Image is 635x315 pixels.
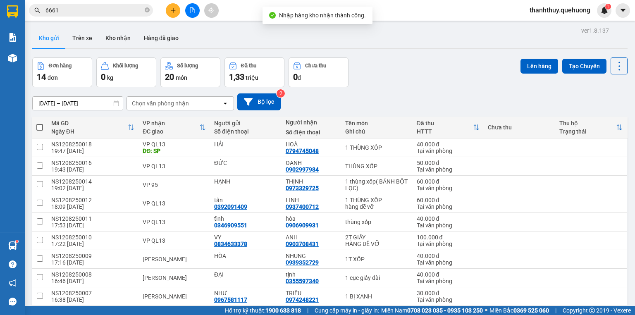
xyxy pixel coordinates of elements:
div: HOÀ [286,141,337,148]
span: | [307,306,308,315]
img: warehouse-icon [8,54,17,62]
div: Tại văn phòng [417,166,480,173]
th: Toggle SortBy [138,117,210,138]
span: close-circle [145,7,150,14]
span: món [176,74,187,81]
button: Số lượng20món [160,57,220,87]
div: Ghi chú [345,128,408,135]
span: 14 [37,72,46,82]
div: 40.000 đ [417,215,480,222]
div: 1 THÙNG XỐP [345,197,408,203]
div: LINH [286,197,337,203]
button: caret-down [616,3,630,18]
div: Người gửi [214,120,277,126]
button: aim [204,3,219,18]
div: 50.000 đ [417,160,480,166]
div: HẢI [214,141,277,148]
th: Toggle SortBy [47,117,138,138]
span: search [34,7,40,13]
div: Chưa thu [305,63,326,69]
div: 1 BỊ XANH [345,293,408,300]
div: 0355597340 [286,278,319,284]
div: [PERSON_NAME] [143,256,206,262]
div: Mã GD [51,120,128,126]
div: 0346909551 [214,222,247,229]
span: plus [170,7,176,13]
div: TRIỀU [286,290,337,296]
b: Biên nhận gởi hàng hóa [53,12,79,79]
div: Số điện thoại [214,128,277,135]
div: THỊNH [286,178,337,185]
div: 40.000 đ [417,253,480,259]
button: file-add [185,3,200,18]
div: NS1208250008 [51,271,134,278]
div: NS1208250018 [51,141,134,148]
div: ver 1.8.137 [581,26,609,35]
div: NS1208250016 [51,160,134,166]
button: Kho gửi [32,28,66,48]
div: 19:47 [DATE] [51,148,134,154]
sup: 1 [605,4,611,10]
button: Tạo Chuyến [562,59,606,74]
span: 1,33 [229,72,244,82]
input: Select a date range. [33,97,123,110]
span: notification [9,279,17,287]
div: 17:16 [DATE] [51,259,134,266]
div: 0902997984 [286,166,319,173]
div: HÀNG DỄ VỠ [345,241,408,247]
strong: 0708 023 035 - 0935 103 250 [407,307,483,314]
span: đ [298,74,301,81]
div: 0967581117 [214,296,247,303]
div: Người nhận [286,119,337,126]
div: 19:02 [DATE] [51,185,134,191]
div: NHUNG [286,253,337,259]
div: 16:46 [DATE] [51,278,134,284]
svg: open [222,100,229,107]
div: Ngày ĐH [51,128,128,135]
span: đơn [48,74,58,81]
sup: 2 [277,89,285,98]
span: | [555,306,556,315]
div: ĐC giao [143,128,199,135]
span: Miền Bắc [489,306,549,315]
span: 0 [293,72,298,82]
span: Hỗ trợ kỹ thuật: [225,306,301,315]
div: DĐ: SP [143,148,206,154]
div: Chưa thu [488,124,551,131]
span: Cung cấp máy in - giấy in: [315,306,379,315]
div: Đã thu [417,120,473,126]
div: NS1208250010 [51,234,134,241]
div: Tại văn phòng [417,185,480,191]
button: Hàng đã giao [137,28,185,48]
div: NS1208250011 [51,215,134,222]
span: copyright [589,308,595,313]
div: 100.000 đ [417,234,480,241]
b: An Anh Limousine [10,53,45,92]
div: 18:09 [DATE] [51,203,134,210]
div: Đơn hàng [49,63,72,69]
span: ⚪️ [485,309,487,312]
button: Đã thu1,33 triệu [224,57,284,87]
div: VP QL13 [143,219,206,225]
div: 17:22 [DATE] [51,241,134,247]
div: NS1208250007 [51,290,134,296]
div: [PERSON_NAME] [143,274,206,281]
button: Bộ lọc [237,93,281,110]
div: NS1208250009 [51,253,134,259]
div: 60.000 đ [417,178,480,185]
div: VP QL13 [143,141,206,148]
div: 40.000 đ [417,141,480,148]
th: Toggle SortBy [413,117,484,138]
div: ANH [286,234,337,241]
div: Trạng thái [559,128,616,135]
button: Trên xe [66,28,99,48]
div: tịnh [286,271,337,278]
div: Tên món [345,120,408,126]
div: VP 95 [143,181,206,188]
span: caret-down [619,7,627,14]
div: VP QL13 [143,237,206,244]
div: 0973329725 [286,185,319,191]
img: solution-icon [8,33,17,42]
span: file-add [189,7,195,13]
span: thanhthuy.quehuong [523,5,597,15]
